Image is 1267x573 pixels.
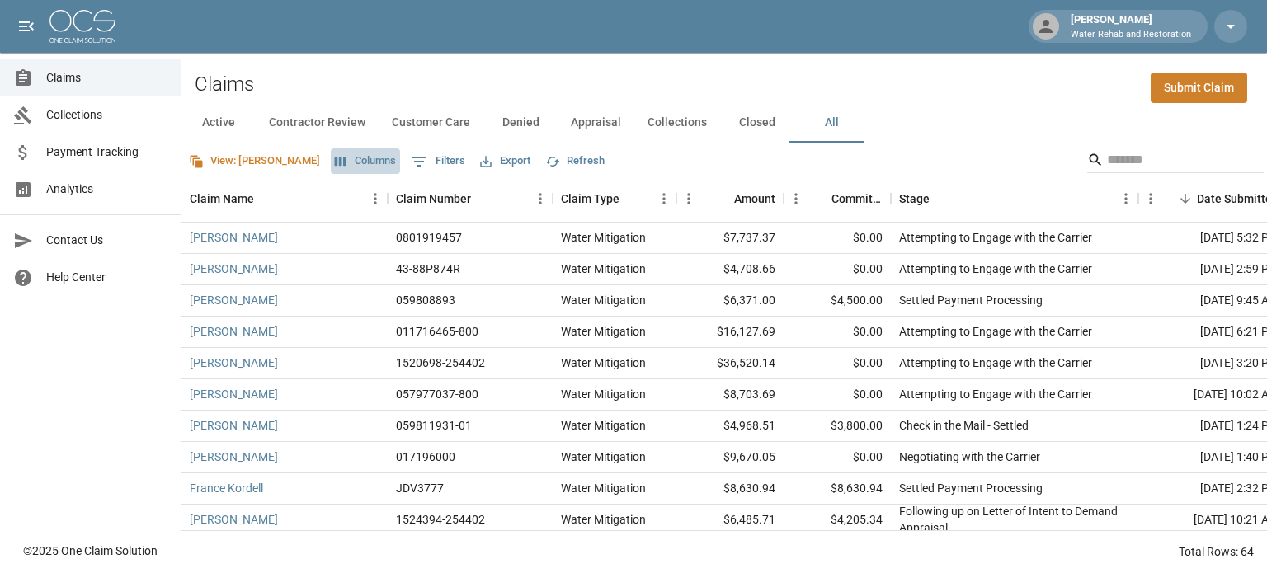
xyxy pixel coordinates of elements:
[711,187,734,210] button: Sort
[46,69,167,87] span: Claims
[561,292,646,308] div: Water Mitigation
[561,511,646,528] div: Water Mitigation
[396,261,460,277] div: 43-88P874R
[1179,543,1254,560] div: Total Rows: 64
[561,323,646,340] div: Water Mitigation
[676,379,784,411] div: $8,703.69
[619,187,643,210] button: Sort
[190,261,278,277] a: [PERSON_NAME]
[784,442,891,473] div: $0.00
[1138,186,1163,211] button: Menu
[190,229,278,246] a: [PERSON_NAME]
[1071,28,1191,42] p: Water Rehab and Restoration
[784,223,891,254] div: $0.00
[930,187,953,210] button: Sort
[784,254,891,285] div: $0.00
[46,106,167,124] span: Collections
[561,417,646,434] div: Water Mitigation
[46,232,167,249] span: Contact Us
[190,355,278,371] a: [PERSON_NAME]
[195,73,254,96] h2: Claims
[831,176,883,222] div: Committed Amount
[388,176,553,222] div: Claim Number
[379,103,483,143] button: Customer Care
[396,417,472,434] div: 059811931-01
[899,323,1092,340] div: Attempting to Engage with the Carrier
[891,176,1138,222] div: Stage
[720,103,794,143] button: Closed
[676,473,784,505] div: $8,630.94
[561,229,646,246] div: Water Mitigation
[784,186,808,211] button: Menu
[1174,187,1197,210] button: Sort
[396,480,444,496] div: JDV3777
[899,386,1092,402] div: Attempting to Engage with the Carrier
[899,355,1092,371] div: Attempting to Engage with the Carrier
[23,542,158,559] div: © 2025 One Claim Solution
[49,10,115,43] img: ocs-logo-white-transparent.png
[561,480,646,496] div: Water Mitigation
[676,186,701,211] button: Menu
[10,10,43,43] button: open drawer
[190,480,263,496] a: France Kordell
[46,181,167,198] span: Analytics
[396,511,485,528] div: 1524394-254402
[190,292,278,308] a: [PERSON_NAME]
[363,186,388,211] button: Menu
[784,473,891,505] div: $8,630.94
[676,285,784,317] div: $6,371.00
[899,261,1092,277] div: Attempting to Engage with the Carrier
[784,348,891,379] div: $0.00
[676,411,784,442] div: $4,968.51
[528,186,553,211] button: Menu
[396,229,462,246] div: 0801919457
[676,317,784,348] div: $16,127.69
[46,143,167,161] span: Payment Tracking
[190,417,278,434] a: [PERSON_NAME]
[899,292,1043,308] div: Settled Payment Processing
[676,348,784,379] div: $36,520.14
[808,187,831,210] button: Sort
[561,355,646,371] div: Water Mitigation
[899,503,1130,536] div: Following up on Letter of Intent to Demand Appraisal
[396,386,478,402] div: 057977037-800
[784,505,891,536] div: $4,205.34
[734,176,775,222] div: Amount
[190,176,254,222] div: Claim Name
[190,511,278,528] a: [PERSON_NAME]
[396,176,471,222] div: Claim Number
[190,386,278,402] a: [PERSON_NAME]
[634,103,720,143] button: Collections
[561,449,646,465] div: Water Mitigation
[899,176,930,222] div: Stage
[181,103,1267,143] div: dynamic tabs
[899,480,1043,496] div: Settled Payment Processing
[181,103,256,143] button: Active
[652,186,676,211] button: Menu
[784,379,891,411] div: $0.00
[476,148,535,174] button: Export
[256,103,379,143] button: Contractor Review
[676,176,784,222] div: Amount
[46,269,167,286] span: Help Center
[676,223,784,254] div: $7,737.37
[676,442,784,473] div: $9,670.05
[561,261,646,277] div: Water Mitigation
[784,176,891,222] div: Committed Amount
[561,176,619,222] div: Claim Type
[561,386,646,402] div: Water Mitigation
[396,292,455,308] div: 059808893
[185,148,324,174] button: View: [PERSON_NAME]
[899,417,1029,434] div: Check in the Mail - Settled
[396,449,455,465] div: 017196000
[190,323,278,340] a: [PERSON_NAME]
[190,449,278,465] a: [PERSON_NAME]
[553,176,676,222] div: Claim Type
[784,411,891,442] div: $3,800.00
[541,148,609,174] button: Refresh
[558,103,634,143] button: Appraisal
[1064,12,1198,41] div: [PERSON_NAME]
[676,505,784,536] div: $6,485.71
[1151,73,1247,103] a: Submit Claim
[1114,186,1138,211] button: Menu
